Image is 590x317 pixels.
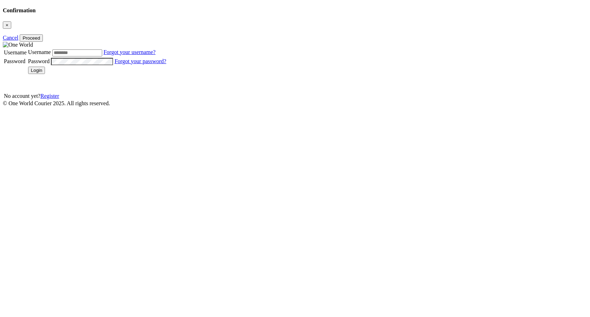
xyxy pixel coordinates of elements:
button: Login [28,67,45,74]
label: Username [28,49,51,55]
span: © One World Courier 2025. All rights reserved. [3,100,110,106]
h4: Confirmation [3,7,587,14]
label: Password [28,58,50,64]
img: One World [3,42,33,48]
a: Cancel [3,35,18,41]
button: Close [3,21,11,29]
label: Username [4,49,27,55]
label: Password [4,58,25,64]
a: Register [40,93,59,99]
a: Forgot your username? [104,49,156,55]
button: Proceed [20,34,43,42]
a: Forgot your password? [114,58,166,64]
div: No account yet? [4,93,166,99]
